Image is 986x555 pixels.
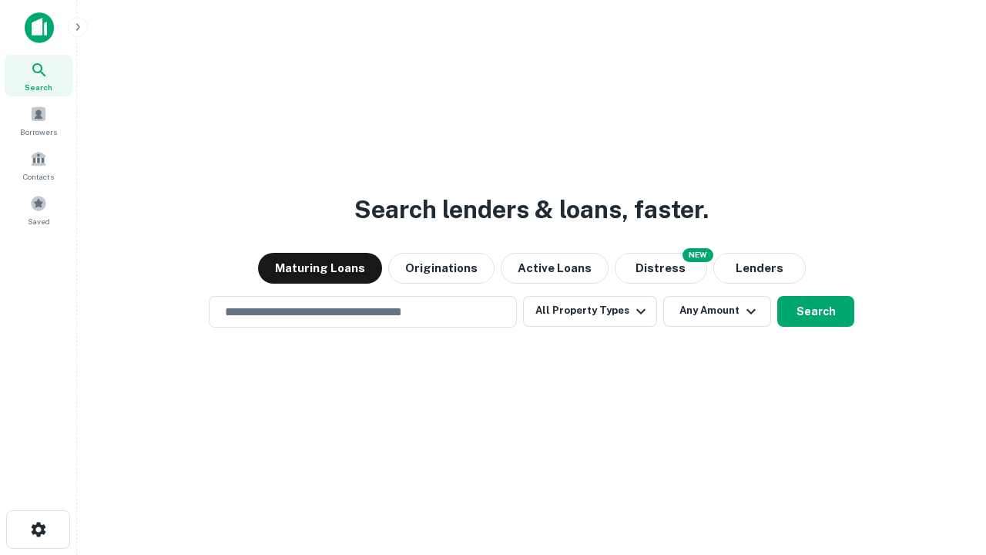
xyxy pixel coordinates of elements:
button: Lenders [713,253,806,284]
button: All Property Types [523,296,657,327]
button: Maturing Loans [258,253,382,284]
button: Originations [388,253,495,284]
a: Saved [5,189,72,230]
iframe: Chat Widget [909,432,986,506]
button: Any Amount [663,296,771,327]
a: Search [5,55,72,96]
a: Borrowers [5,99,72,141]
a: Contacts [5,144,72,186]
button: Active Loans [501,253,609,284]
img: capitalize-icon.png [25,12,54,43]
span: Contacts [23,170,54,183]
div: NEW [682,248,713,262]
span: Saved [28,215,50,227]
span: Search [25,81,52,93]
span: Borrowers [20,126,57,138]
h3: Search lenders & loans, faster. [354,191,709,228]
button: Search [777,296,854,327]
button: Search distressed loans with lien and other non-mortgage details. [615,253,707,284]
